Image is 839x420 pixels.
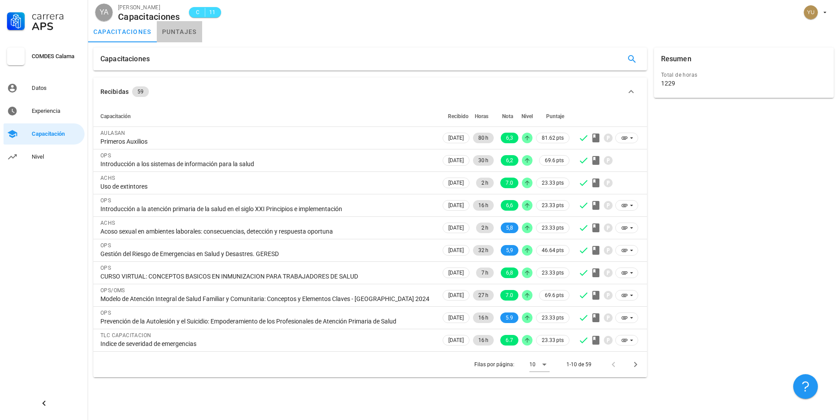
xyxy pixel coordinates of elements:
[448,223,464,233] span: [DATE]
[520,106,534,127] th: Nivel
[100,197,111,204] span: OPS
[542,223,564,232] span: 23.33 pts
[481,268,488,278] span: 7 h
[100,182,434,190] div: Uso de extintores
[100,4,108,21] span: YA
[506,312,513,323] span: 5.9
[506,178,513,188] span: 7.0
[448,133,464,143] span: [DATE]
[100,317,434,325] div: Prevención de la Autolesión y el Suicidio: Empoderamiento de los Profesionales de Atención Primar...
[478,312,488,323] span: 16 h
[88,21,157,42] a: capacitaciones
[100,130,126,136] span: AULASAN
[100,160,434,168] div: Introducción a los sistemas de información para la salud
[32,153,81,160] div: Nivel
[534,106,571,127] th: Puntaje
[506,200,513,211] span: 6,6
[566,361,591,368] div: 1-10 de 59
[448,178,464,188] span: [DATE]
[475,113,488,119] span: Horas
[100,227,434,235] div: Acoso sexual en ambientes laborales: consecuencias, detección y respuesta oportuna
[100,250,434,258] div: Gestión del Riesgo de Emergencias en Salud y Desastres. GERESD
[661,48,691,71] div: Resumen
[4,78,85,99] a: Datos
[546,113,564,119] span: Puntaje
[478,200,488,211] span: 16 h
[448,201,464,210] span: [DATE]
[32,130,81,138] div: Capacitación
[448,156,464,165] span: [DATE]
[100,242,111,249] span: OPS
[502,113,513,119] span: Nota
[93,106,441,127] th: Capacitación
[661,79,675,87] div: 1229
[542,134,564,142] span: 81.62 pts
[545,156,564,165] span: 69.6 pts
[448,335,464,345] span: [DATE]
[100,295,434,303] div: Modelo de Atención Integral de Salud Familiar y Comunitaria: Conceptos y Elementos Claves - [GEOG...
[529,357,550,372] div: 10Filas por página:
[521,113,533,119] span: Nivel
[804,5,818,19] div: avatar
[506,133,513,143] span: 6,3
[209,8,216,17] span: 11
[471,106,495,127] th: Horas
[478,290,488,301] span: 27 h
[100,152,111,159] span: OPS
[100,272,434,280] div: CURSO VIRTUAL: CONCEPTOS BASICOS EN INMUNIZACION PARA TRABAJADORES DE SALUD
[4,100,85,122] a: Experiencia
[100,87,129,97] div: Recibidas
[100,310,111,316] span: OPS
[93,78,647,106] button: Recibidas 59
[545,291,564,300] span: 69.6 pts
[32,85,81,92] div: Datos
[448,268,464,278] span: [DATE]
[529,361,536,368] div: 10
[4,123,85,145] a: Capacitación
[542,201,564,210] span: 23.33 pts
[474,352,550,377] div: Filas por página:
[481,178,488,188] span: 2 h
[506,335,513,346] span: 6.7
[478,245,488,256] span: 32 h
[506,245,513,256] span: 5,9
[542,336,564,345] span: 23.33 pts
[628,357,643,372] button: Página siguiente
[100,220,115,226] span: ACHS
[157,21,202,42] a: puntajes
[118,3,180,12] div: [PERSON_NAME]
[100,113,131,119] span: Capacitación
[478,155,488,166] span: 30 h
[481,223,488,233] span: 2 h
[4,146,85,167] a: Nivel
[137,86,144,97] span: 59
[32,21,81,32] div: APS
[448,313,464,323] span: [DATE]
[542,268,564,277] span: 23.33 pts
[100,205,434,213] div: Introducción a la atención primaria de la salud en el siglo XXI Principios e implementación
[100,138,434,145] div: Primeros Auxilios
[194,8,201,17] span: C
[100,48,150,71] div: Capacitaciones
[495,106,520,127] th: Nota
[448,113,469,119] span: Recibido
[95,4,113,21] div: avatar
[100,265,111,271] span: OPS
[32,11,81,21] div: Carrera
[448,290,464,300] span: [DATE]
[100,287,125,294] span: OPS/OMS
[478,335,488,346] span: 16 h
[542,178,564,187] span: 23.33 pts
[506,223,513,233] span: 5,8
[542,246,564,255] span: 46.64 pts
[100,340,434,348] div: Indice de severidad de emergencias
[100,175,115,181] span: ACHS
[506,290,513,301] span: 7.0
[506,268,513,278] span: 6,8
[661,71,827,79] div: Total de horas
[32,53,81,60] div: COMDES Calama
[118,12,180,22] div: Capacitaciones
[100,332,151,338] span: TLC CAPACITACION
[32,108,81,115] div: Experiencia
[478,133,488,143] span: 80 h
